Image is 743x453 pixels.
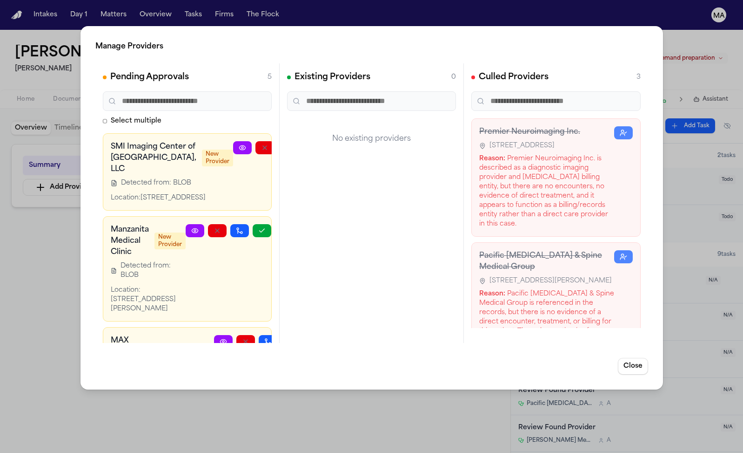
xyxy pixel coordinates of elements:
strong: Reason: [479,290,505,297]
button: Reject [236,335,255,348]
a: View Provider [186,224,204,237]
div: Premier Neuroimaging Inc. is described as a diagnostic imaging provider and [MEDICAL_DATA] billin... [479,154,614,229]
h3: Pacific [MEDICAL_DATA] & Spine Medical Group [479,250,614,273]
input: Select multiple [103,119,107,123]
div: Location: [STREET_ADDRESS] [111,193,233,203]
span: Detected from: BLOB [121,178,191,188]
span: New Provider [202,150,233,166]
a: View Provider [214,335,233,348]
span: [STREET_ADDRESS][PERSON_NAME] [489,276,611,286]
button: Approve [253,224,271,237]
div: No existing providers [287,118,455,159]
span: [STREET_ADDRESS] [489,141,554,151]
h2: Pending Approvals [110,71,189,84]
h3: Premier Neuroimaging Inc. [479,126,614,137]
h3: Manzanita Medical Clinic [111,224,149,258]
button: Reject [255,141,274,154]
div: Pacific [MEDICAL_DATA] & Spine Medical Group is referenced in the records, but there is no eviden... [479,289,614,355]
h2: Existing Providers [294,71,370,84]
span: New Provider [154,233,186,249]
span: 5 [267,73,271,82]
button: Close [618,358,648,375]
span: Select multiple [111,117,161,126]
a: View Provider [233,141,252,154]
h3: MAX [MEDICAL_DATA] Imaging, Inc. [111,335,177,369]
button: Restore Provider [614,126,632,139]
strong: Reason: [479,155,505,162]
h2: Culled Providers [478,71,548,84]
div: Location: [STREET_ADDRESS][PERSON_NAME] [111,286,186,314]
button: Merge [230,224,249,237]
span: 0 [451,73,455,82]
span: 3 [636,73,640,82]
h3: SMI Imaging Center of [GEOGRAPHIC_DATA], LLC [111,141,196,175]
button: Reject [208,224,227,237]
button: Merge [259,335,277,348]
span: Detected from: BLOB [120,261,185,280]
button: Restore Provider [614,250,632,263]
h2: Manage Providers [95,41,648,52]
